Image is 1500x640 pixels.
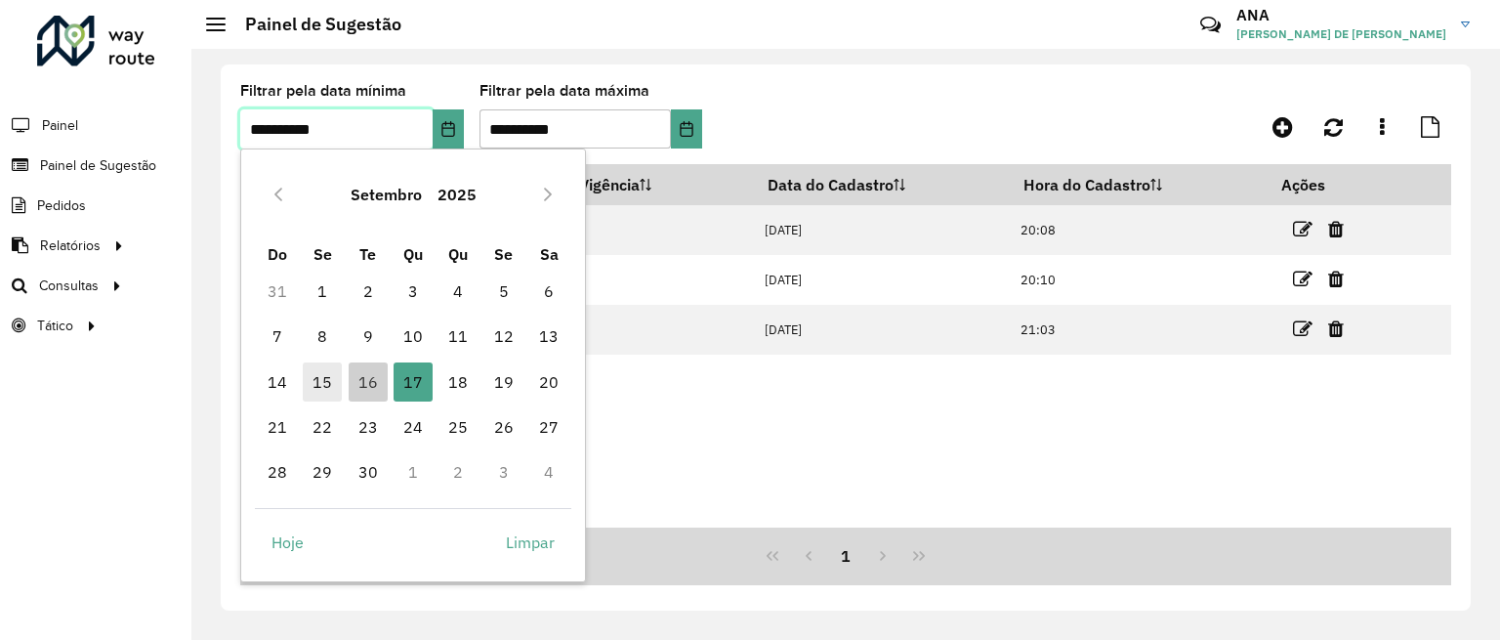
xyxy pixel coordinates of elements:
[481,449,526,494] td: 3
[300,269,345,314] td: 1
[303,363,342,402] span: 15
[506,205,754,255] td: [DATE]
[349,317,388,356] span: 9
[754,205,1010,255] td: [DATE]
[481,314,526,359] td: 12
[506,531,555,554] span: Limpar
[37,195,86,216] span: Pedidos
[1328,216,1344,242] a: Excluir
[255,523,320,562] button: Hoje
[436,314,480,359] td: 11
[448,244,468,264] span: Qu
[258,452,297,491] span: 28
[39,276,99,296] span: Consultas
[300,360,345,405] td: 15
[526,449,571,494] td: 4
[303,317,342,356] span: 8
[255,314,300,359] td: 7
[436,360,480,405] td: 18
[526,405,571,449] td: 27
[268,244,287,264] span: Do
[529,407,568,447] span: 27
[481,405,526,449] td: 26
[391,360,436,405] td: 17
[1236,6,1446,24] h3: ANA
[540,244,559,264] span: Sa
[506,164,754,205] th: Data de Vigência
[438,272,478,311] span: 4
[303,452,342,491] span: 29
[313,244,332,264] span: Se
[349,363,388,402] span: 16
[1010,305,1268,355] td: 21:03
[754,305,1010,355] td: [DATE]
[37,316,73,336] span: Tático
[240,79,406,103] label: Filtrar pela data mínima
[1328,266,1344,292] a: Excluir
[484,407,523,447] span: 26
[391,405,436,449] td: 24
[436,269,480,314] td: 4
[481,269,526,314] td: 5
[494,244,513,264] span: Se
[532,179,563,210] button: Next Month
[303,407,342,447] span: 22
[506,255,754,305] td: [DATE]
[42,115,78,136] span: Painel
[506,305,754,355] td: [DATE]
[359,244,376,264] span: Te
[394,407,433,447] span: 24
[479,79,649,103] label: Filtrar pela data máxima
[258,407,297,447] span: 21
[438,407,478,447] span: 25
[300,314,345,359] td: 8
[1293,316,1312,342] a: Editar
[754,164,1010,205] th: Data do Cadastro
[1010,205,1268,255] td: 20:08
[394,272,433,311] span: 3
[1328,316,1344,342] a: Excluir
[394,363,433,402] span: 17
[529,363,568,402] span: 20
[391,449,436,494] td: 1
[345,314,390,359] td: 9
[40,155,156,176] span: Painel de Sugestão
[403,244,423,264] span: Qu
[394,317,433,356] span: 10
[526,360,571,405] td: 20
[300,405,345,449] td: 22
[526,314,571,359] td: 13
[271,531,304,554] span: Hoje
[433,109,464,149] button: Choose Date
[345,449,390,494] td: 30
[1010,164,1268,205] th: Hora do Cadastro
[827,537,864,575] button: 1
[484,272,523,311] span: 5
[529,272,568,311] span: 6
[255,405,300,449] td: 21
[1293,216,1312,242] a: Editar
[391,269,436,314] td: 3
[529,317,568,356] span: 13
[40,235,101,256] span: Relatórios
[263,179,294,210] button: Previous Month
[1293,266,1312,292] a: Editar
[1268,164,1385,205] th: Ações
[489,523,571,562] button: Limpar
[345,269,390,314] td: 2
[343,171,430,218] button: Choose Month
[438,363,478,402] span: 18
[255,269,300,314] td: 31
[345,360,390,405] td: 16
[349,407,388,447] span: 23
[226,14,401,35] h2: Painel de Sugestão
[484,363,523,402] span: 19
[255,360,300,405] td: 14
[671,109,702,149] button: Choose Date
[430,171,484,218] button: Choose Year
[1236,25,1446,43] span: [PERSON_NAME] DE [PERSON_NAME]
[240,149,586,582] div: Choose Date
[484,317,523,356] span: 12
[481,360,526,405] td: 19
[349,272,388,311] span: 2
